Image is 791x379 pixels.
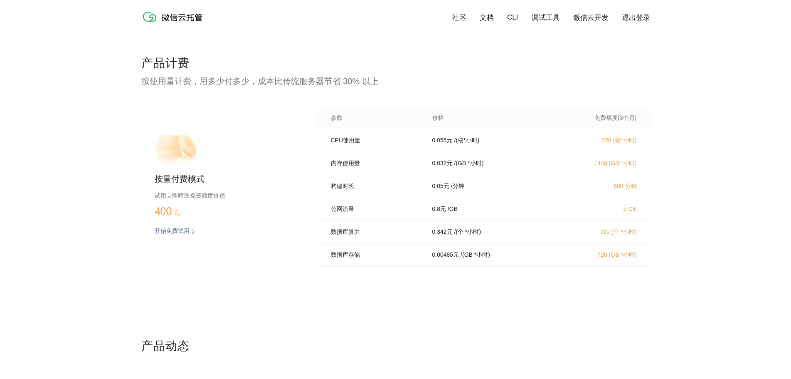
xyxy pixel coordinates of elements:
p: 720 (核*小时) [564,137,637,144]
p: 0.032 元 [432,160,453,167]
p: 产品动态 [141,338,650,355]
a: 社区 [452,13,466,22]
p: 试用立即赠送免费额度价值 [155,190,291,201]
a: 微信云开发 [573,13,609,22]
p: / (GB *小时) [454,160,484,167]
a: 文档 [480,13,494,22]
p: 720 (GB *小时) [564,251,637,259]
p: 数据库算力 [331,228,421,236]
p: 开始免费试用 [155,228,190,236]
p: 600 分钟 [564,183,637,190]
p: 5 GB [564,206,637,212]
p: 0.05 元 [432,183,449,190]
p: 0.055 元 [432,137,453,144]
p: 公网流量 [331,206,421,213]
p: 构建时长 [331,183,421,190]
p: 产品计费 [141,55,650,72]
p: 1440 (GB *小时) [564,160,637,167]
p: 数据库存储 [331,251,421,259]
p: 0.8 元 [432,206,446,213]
p: / GB [448,206,458,213]
p: 参数 [331,114,421,122]
img: 微信云托管 [141,8,208,25]
p: 720 (个 *小时) [564,228,637,236]
p: / (GB *小时) [461,251,490,259]
p: 0.00485 元 [432,251,459,259]
p: 免费额度(3个月) [564,114,637,122]
p: / (核*小时) [454,137,480,144]
p: 400 [155,204,196,218]
span: 元 [173,210,179,216]
p: 按使用量计费，用多少付多少，成本比传统服务器节省 30% 以上 [141,75,650,87]
a: 退出登录 [622,13,650,22]
p: 按量付费模式 [155,173,291,185]
p: 0.342 元 [432,228,453,236]
a: CLI [507,13,518,22]
p: 价格 [432,114,444,122]
p: 内存使用量 [331,160,421,167]
p: / 分钟 [451,183,464,190]
a: 微信云托管 [141,19,208,26]
a: 调试工具 [532,13,560,22]
p: CPU使用量 [331,137,421,144]
p: / (个 *小时) [454,228,481,236]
